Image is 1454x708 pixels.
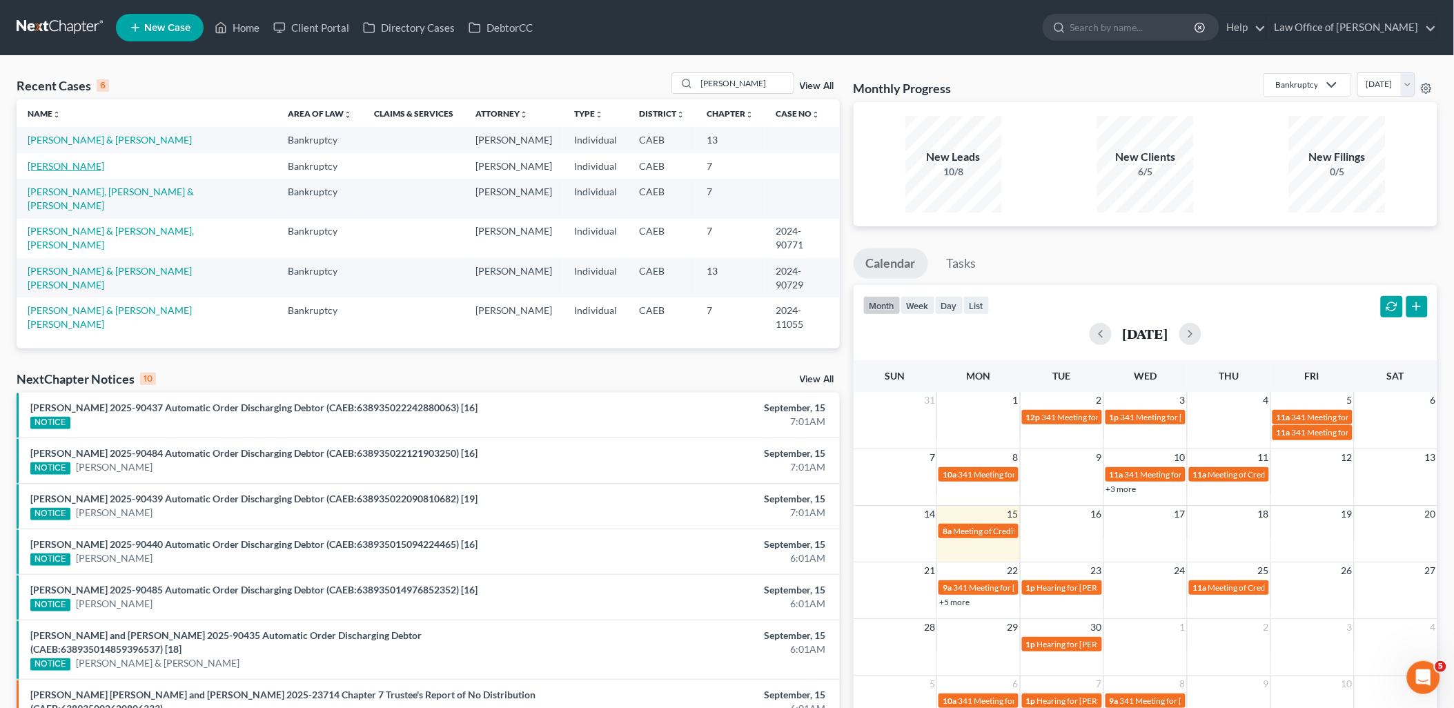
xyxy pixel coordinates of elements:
[570,551,826,565] div: 6:01AM
[17,77,109,94] div: Recent Cases
[570,415,826,429] div: 7:01AM
[52,110,61,119] i: unfold_more
[1268,15,1437,40] a: Law Office of [PERSON_NAME]
[1042,412,1224,422] span: 341 Meeting for Cariss Milano & [PERSON_NAME]
[76,551,153,565] a: [PERSON_NAME]
[939,597,970,607] a: +5 more
[1012,676,1020,692] span: 6
[28,304,192,330] a: [PERSON_NAME] & [PERSON_NAME] [PERSON_NAME]
[1053,370,1071,382] span: Tue
[1110,696,1119,706] span: 9a
[462,15,540,40] a: DebtorCC
[696,258,765,297] td: 13
[953,526,1163,536] span: Meeting of Creditors for Cariss Milano & [PERSON_NAME]
[1275,79,1318,90] div: Bankruptcy
[574,108,603,119] a: Typeunfold_more
[28,108,61,119] a: Nameunfold_more
[30,402,478,413] a: [PERSON_NAME] 2025-90437 Automatic Order Discharging Debtor (CAEB:638935022242880063) [16]
[943,469,956,480] span: 10a
[30,508,70,520] div: NOTICE
[1037,639,1145,649] span: Hearing for [PERSON_NAME]
[563,179,628,218] td: Individual
[1173,449,1187,466] span: 10
[563,127,628,153] td: Individual
[905,165,1002,179] div: 10/8
[563,219,628,258] td: Individual
[1026,412,1041,422] span: 12p
[344,110,352,119] i: unfold_more
[967,370,991,382] span: Mon
[1340,562,1354,579] span: 26
[140,373,156,385] div: 10
[1173,562,1187,579] span: 24
[570,597,826,611] div: 6:01AM
[928,449,936,466] span: 7
[1006,562,1020,579] span: 22
[30,584,478,596] a: [PERSON_NAME] 2025-90485 Automatic Order Discharging Debtor (CAEB:638935014976852352) [16]
[356,15,462,40] a: Directory Cases
[1193,582,1207,593] span: 11a
[1110,412,1119,422] span: 1p
[30,417,70,429] div: NOTICE
[28,134,192,146] a: [PERSON_NAME] & [PERSON_NAME]
[1106,484,1137,494] a: +3 more
[923,506,936,522] span: 14
[363,99,464,127] th: Claims & Services
[520,110,528,119] i: unfold_more
[1173,506,1187,522] span: 17
[1257,506,1270,522] span: 18
[863,296,901,315] button: month
[570,583,826,597] div: September, 15
[1277,427,1290,437] span: 11a
[854,80,952,97] h3: Monthly Progress
[277,219,363,258] td: Bankruptcy
[595,110,603,119] i: unfold_more
[943,582,952,593] span: 9a
[1340,449,1354,466] span: 12
[928,676,936,692] span: 5
[707,108,754,119] a: Chapterunfold_more
[1026,696,1036,706] span: 1p
[464,179,563,218] td: [PERSON_NAME]
[28,186,194,211] a: [PERSON_NAME], [PERSON_NAME] & [PERSON_NAME]
[953,582,1143,593] span: 341 Meeting for [PERSON_NAME] [PERSON_NAME]
[1219,370,1239,382] span: Thu
[628,258,696,297] td: CAEB
[277,258,363,297] td: Bankruptcy
[1097,149,1194,165] div: New Clients
[76,656,240,670] a: [PERSON_NAME] & [PERSON_NAME]
[1095,392,1103,409] span: 2
[697,73,794,93] input: Search by name...
[901,296,935,315] button: week
[696,297,765,337] td: 7
[277,297,363,337] td: Bankruptcy
[1090,562,1103,579] span: 23
[1134,370,1157,382] span: Wed
[696,179,765,218] td: 7
[1090,619,1103,636] span: 30
[1424,562,1437,579] span: 27
[628,153,696,179] td: CAEB
[696,153,765,179] td: 7
[934,248,989,279] a: Tasks
[30,629,422,655] a: [PERSON_NAME] and [PERSON_NAME] 2025-90435 Automatic Order Discharging Debtor (CAEB:6389350148593...
[570,401,826,415] div: September, 15
[464,297,563,337] td: [PERSON_NAME]
[266,15,356,40] a: Client Portal
[76,460,153,474] a: [PERSON_NAME]
[1110,469,1123,480] span: 11a
[639,108,685,119] a: Districtunfold_more
[943,526,952,536] span: 8a
[30,538,478,550] a: [PERSON_NAME] 2025-90440 Automatic Order Discharging Debtor (CAEB:638935015094224465) [16]
[30,658,70,671] div: NOTICE
[277,179,363,218] td: Bankruptcy
[1435,661,1446,672] span: 5
[765,219,839,258] td: 2024-90771
[76,597,153,611] a: [PERSON_NAME]
[30,493,478,504] a: [PERSON_NAME] 2025-90439 Automatic Order Discharging Debtor (CAEB:638935022090810682) [19]
[958,696,1155,706] span: 341 Meeting for [PERSON_NAME] & [PERSON_NAME]
[144,23,190,33] span: New Case
[1346,392,1354,409] span: 5
[1220,15,1266,40] a: Help
[1289,165,1386,179] div: 0/5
